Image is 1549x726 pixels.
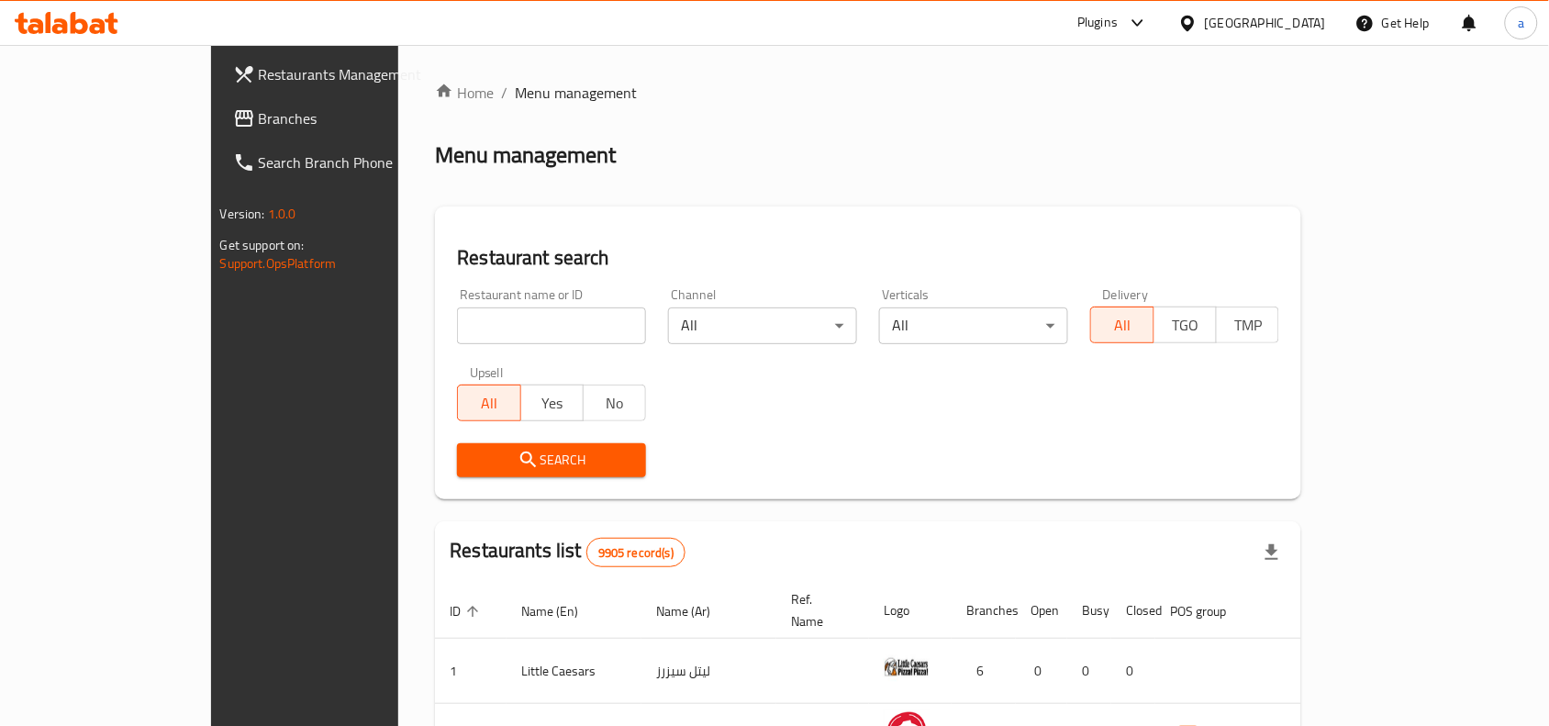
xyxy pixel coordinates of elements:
span: Restaurants Management [259,63,455,85]
label: Upsell [470,366,504,379]
button: No [583,385,646,421]
div: All [879,307,1068,344]
th: Logo [869,583,952,639]
th: Open [1016,583,1067,639]
span: All [465,390,513,417]
button: TGO [1153,307,1217,343]
span: TGO [1162,312,1209,339]
button: All [1090,307,1153,343]
span: Ref. Name [791,588,847,632]
span: TMP [1224,312,1272,339]
input: Search for restaurant name or ID.. [457,307,646,344]
th: Closed [1111,583,1155,639]
div: [GEOGRAPHIC_DATA] [1205,13,1326,33]
nav: breadcrumb [435,82,1301,104]
span: All [1098,312,1146,339]
div: Export file [1250,531,1294,575]
span: ID [450,600,485,622]
span: Get support on: [220,233,305,257]
li: / [501,82,507,104]
label: Delivery [1103,288,1149,301]
span: 9905 record(s) [587,544,685,562]
div: All [668,307,857,344]
th: Busy [1067,583,1111,639]
td: 0 [1111,639,1155,704]
img: Little Caesars [884,644,930,690]
span: Name (En) [521,600,602,622]
th: Branches [952,583,1016,639]
span: 1.0.0 [268,202,296,226]
a: Restaurants Management [218,52,470,96]
td: 6 [952,639,1016,704]
span: Name (Ar) [656,600,734,622]
button: Search [457,443,646,477]
span: Search [472,449,631,472]
button: Yes [520,385,584,421]
span: Yes [529,390,576,417]
span: Branches [259,107,455,129]
td: 1 [435,639,507,704]
h2: Restaurants list [450,537,685,567]
h2: Menu management [435,140,616,170]
a: Search Branch Phone [218,140,470,184]
button: TMP [1216,307,1279,343]
span: No [591,390,639,417]
td: ليتل سيزرز [641,639,776,704]
a: Branches [218,96,470,140]
span: Version: [220,202,265,226]
button: All [457,385,520,421]
h2: Restaurant search [457,244,1279,272]
span: POS group [1170,600,1250,622]
td: Little Caesars [507,639,641,704]
td: 0 [1067,639,1111,704]
span: Search Branch Phone [259,151,455,173]
span: Menu management [515,82,637,104]
div: Plugins [1077,12,1118,34]
a: Support.OpsPlatform [220,251,337,275]
span: a [1518,13,1524,33]
div: Total records count [586,538,685,567]
td: 0 [1016,639,1067,704]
